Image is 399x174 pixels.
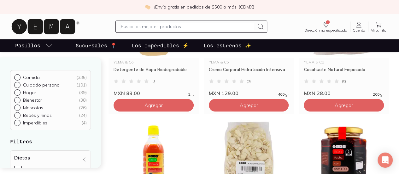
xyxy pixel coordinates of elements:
a: pasillo-todos-link [14,39,54,52]
span: ( 0 ) [247,79,251,83]
a: Los estrenos ✨ [202,39,252,52]
span: MXN 28.00 [304,90,330,96]
div: Vegana [24,167,41,172]
div: Cacahuate Natural Empacado [304,67,384,78]
p: Sucursales 📍 [76,42,117,49]
div: (89) [79,167,87,172]
div: ( 39 ) [79,90,87,95]
p: Bebés y niños [23,112,52,118]
button: Agregar [209,99,289,111]
span: ( 0 ) [342,79,346,83]
p: Hogar [23,90,36,95]
p: Comida [23,75,40,80]
a: Sucursales 📍 [74,39,118,52]
span: 2 lt [188,93,194,96]
span: Dirección no especificada [304,28,347,32]
div: Detergente de Ropa Biodegradable [114,67,194,78]
p: Mascotas [23,105,43,111]
div: ( 38 ) [79,97,87,103]
span: Cuenta [353,28,365,32]
input: Vegana(89) [14,166,22,173]
span: MXN 129.00 [209,90,238,96]
span: 400 gr [278,93,289,96]
p: ¡Envío gratis en pedidos de $500 o más! (CDMX) [154,4,254,10]
a: Cuenta [350,21,368,32]
span: ( 0 ) [151,79,155,83]
div: Crema Corporal Hidratación Intensiva [209,67,289,78]
p: Los Imperdibles ⚡️ [132,42,189,49]
a: Mi carrito [368,21,389,32]
div: YEMA & Co [304,60,384,64]
span: Mi carrito [371,28,386,32]
img: check [145,4,150,10]
button: Agregar [304,99,384,111]
a: Dirección no especificada [302,21,350,32]
div: ( 335 ) [76,75,87,80]
span: Agregar [335,102,353,108]
div: ( 26 ) [79,105,87,111]
span: 200 gr [373,93,384,96]
span: MXN 89.00 [114,90,140,96]
p: Pasillos [15,42,40,49]
a: Los Imperdibles ⚡️ [131,39,190,52]
p: Bienestar [23,97,42,103]
div: ( 4 ) [81,120,87,126]
p: Imperdibles [23,120,47,126]
span: Agregar [239,102,258,108]
span: Agregar [144,102,163,108]
h4: Dietas [14,154,30,161]
strong: Filtros [10,138,32,144]
div: Open Intercom Messenger [378,153,393,168]
button: Agregar [114,99,194,111]
p: Cuidado personal [23,82,61,88]
input: Busca los mejores productos [121,23,254,30]
div: ( 24 ) [79,112,87,118]
div: ( 101 ) [76,82,87,88]
div: YEMA & Co [209,60,289,64]
div: YEMA & Co [114,60,194,64]
p: Los estrenos ✨ [204,42,251,49]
